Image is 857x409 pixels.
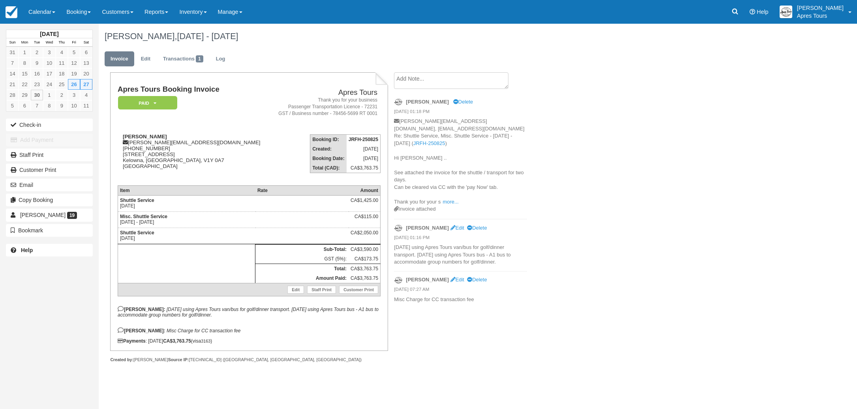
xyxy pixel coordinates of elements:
th: Sub-Total: [255,244,349,254]
a: Delete [467,277,487,283]
th: Amount Paid: [255,273,349,283]
th: Fri [68,38,80,47]
a: 6 [19,100,31,111]
a: 8 [19,58,31,68]
a: 28 [6,90,19,100]
div: : [DATE] (visa ) [118,338,381,344]
th: Wed [43,38,55,47]
a: 2 [31,47,43,58]
em: [DATE] using Apres Tours van/bus for golf/dinner transport. [DATE] using Apres Tours bus - A1 bus... [118,307,379,318]
a: 24 [43,79,55,90]
a: 5 [68,47,80,58]
a: 15 [19,68,31,79]
th: Total (CAD): [310,163,347,173]
div: [PERSON_NAME] [TECHNICAL_ID] ([GEOGRAPHIC_DATA], [GEOGRAPHIC_DATA], [GEOGRAPHIC_DATA]) [110,357,388,363]
a: 7 [6,58,19,68]
th: Amount [349,185,381,195]
a: 18 [56,68,68,79]
h2: Apres Tours [272,89,377,97]
a: 27 [80,79,92,90]
td: CA$3,763.75 [347,163,381,173]
a: Edit [287,286,304,294]
a: Help [6,244,93,256]
a: Staff Print [6,149,93,161]
a: more... [443,199,458,205]
th: Created: [310,144,347,154]
b: Help [21,247,33,253]
strong: [PERSON_NAME] [123,134,167,139]
a: 2 [56,90,68,100]
p: [DATE] using Apres Tours van/bus for golf/dinner transport. [DATE] using Apres Tours bus - A1 bus... [394,244,527,266]
a: 21 [6,79,19,90]
a: Paid [118,96,174,110]
strong: [PERSON_NAME] [406,99,449,105]
a: Transactions1 [157,51,209,67]
div: [PERSON_NAME][EMAIL_ADDRESS][DOMAIN_NAME] [PHONE_NUMBER] [STREET_ADDRESS] Kelowna, [GEOGRAPHIC_DA... [118,134,269,179]
em: [DATE] 01:16 PM [394,234,527,243]
a: Edit [450,277,464,283]
strong: [PERSON_NAME] [406,225,449,231]
strong: Source IP: [168,357,189,362]
span: Help [757,9,769,15]
a: 25 [56,79,68,90]
button: Bookmark [6,224,93,237]
strong: [PERSON_NAME]: [118,328,165,334]
a: 10 [43,58,55,68]
a: 17 [43,68,55,79]
a: 3 [68,90,80,100]
div: CA$1,425.00 [351,198,378,209]
a: 1 [43,90,55,100]
a: 16 [31,68,43,79]
th: Item [118,185,255,195]
a: 9 [56,100,68,111]
th: Booking ID: [310,135,347,145]
a: 20 [80,68,92,79]
span: 19 [67,212,77,219]
strong: [DATE] [40,31,58,37]
a: Staff Print [307,286,336,294]
a: 7 [31,100,43,111]
td: CA$3,763.75 [349,273,381,283]
a: 30 [31,90,43,100]
a: 23 [31,79,43,90]
p: Apres Tours [797,12,844,20]
td: [DATE] [347,144,381,154]
strong: Created by: [110,357,133,362]
em: Paid [118,96,177,110]
a: Edit [450,225,464,231]
a: Customer Print [6,164,93,176]
a: 9 [31,58,43,68]
button: Email [6,179,93,191]
strong: [PERSON_NAME] [406,277,449,283]
a: 4 [56,47,68,58]
a: Edit [135,51,156,67]
h1: [PERSON_NAME], [105,32,735,41]
p: [PERSON_NAME][EMAIL_ADDRESS][DOMAIN_NAME], [EMAIL_ADDRESS][DOMAIN_NAME] Re: Shuttle Service, Misc... [394,118,527,205]
strong: Payments [118,338,146,344]
strong: Shuttle Service [120,198,154,203]
a: Customer Print [339,286,378,294]
a: 4 [80,90,92,100]
a: 1 [19,47,31,58]
th: Booking Date: [310,154,347,163]
strong: CA$3,763.75 [163,338,191,344]
th: Thu [56,38,68,47]
a: Log [210,51,231,67]
a: Invoice [105,51,134,67]
a: 12 [68,58,80,68]
a: 22 [19,79,31,90]
th: Sun [6,38,19,47]
td: CA$3,763.75 [349,264,381,273]
a: 13 [80,58,92,68]
strong: Shuttle Service [120,230,154,236]
a: 26 [68,79,80,90]
button: Add Payment [6,134,93,146]
span: 1 [196,55,203,62]
td: [DATE] [347,154,381,163]
a: Delete [453,99,473,105]
a: 5 [6,100,19,111]
i: Help [750,9,755,15]
a: 6 [80,47,92,58]
th: Tue [31,38,43,47]
a: 11 [56,58,68,68]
